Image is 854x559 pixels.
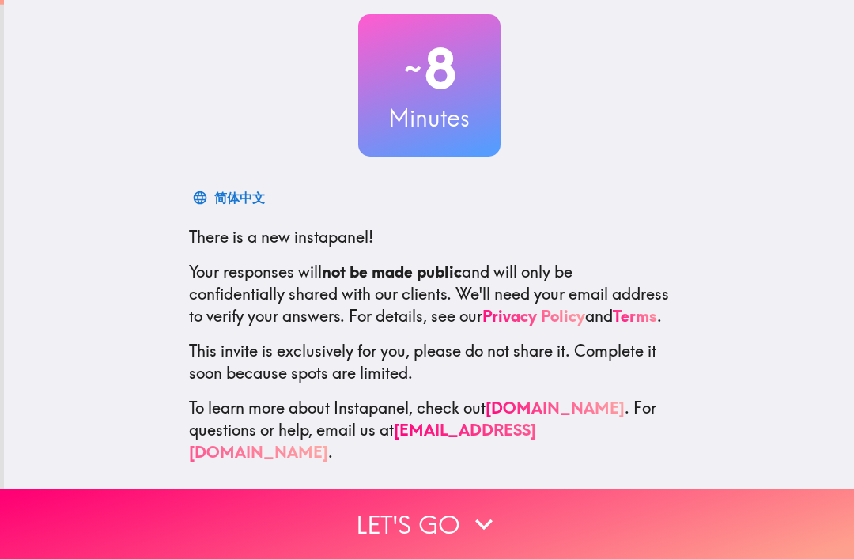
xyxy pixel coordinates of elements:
button: 简体中文 [189,182,271,213]
div: 简体中文 [214,187,265,209]
h2: 8 [358,36,501,101]
span: ~ [402,45,424,93]
a: [DOMAIN_NAME] [486,398,625,417]
p: To learn more about Instapanel, check out . For questions or help, email us at . [189,397,670,463]
h3: Minutes [358,101,501,134]
a: [EMAIL_ADDRESS][DOMAIN_NAME] [189,420,536,462]
a: Terms [613,306,657,326]
span: There is a new instapanel! [189,227,373,247]
p: Your responses will and will only be confidentially shared with our clients. We'll need your emai... [189,261,670,327]
p: This invite is exclusively for you, please do not share it. Complete it soon because spots are li... [189,340,670,384]
a: Privacy Policy [482,306,585,326]
b: not be made public [322,262,462,281]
